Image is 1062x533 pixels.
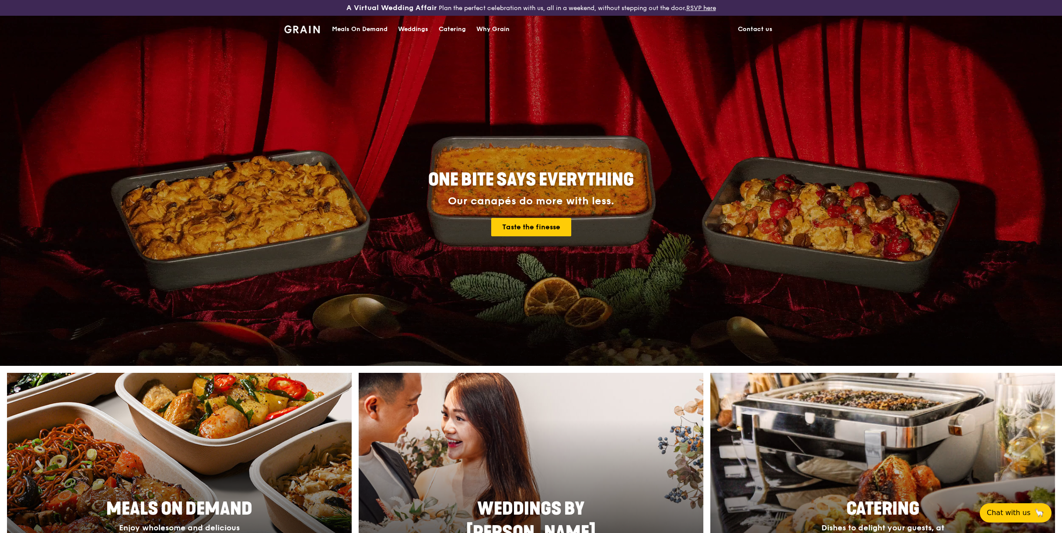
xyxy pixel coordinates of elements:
div: Our canapés do more with less. [374,195,688,207]
div: Weddings [398,16,428,42]
a: GrainGrain [284,15,320,42]
span: Chat with us [987,508,1031,518]
div: Why Grain [476,16,510,42]
a: Contact us [733,16,778,42]
h3: A Virtual Wedding Affair [346,4,437,12]
a: Taste the finesse [491,218,571,236]
a: Why Grain [471,16,515,42]
div: Meals On Demand [332,16,388,42]
a: Catering [433,16,471,42]
a: Weddings [393,16,433,42]
span: ONE BITE SAYS EVERYTHING [428,169,634,190]
span: 🦙 [1034,508,1045,518]
span: Meals On Demand [106,498,252,519]
span: Catering [846,498,919,519]
img: Grain [284,25,320,33]
div: Plan the perfect celebration with us, all in a weekend, without stepping out the door. [279,4,783,12]
div: Catering [439,16,466,42]
button: Chat with us🦙 [980,503,1052,522]
a: RSVP here [686,4,716,12]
